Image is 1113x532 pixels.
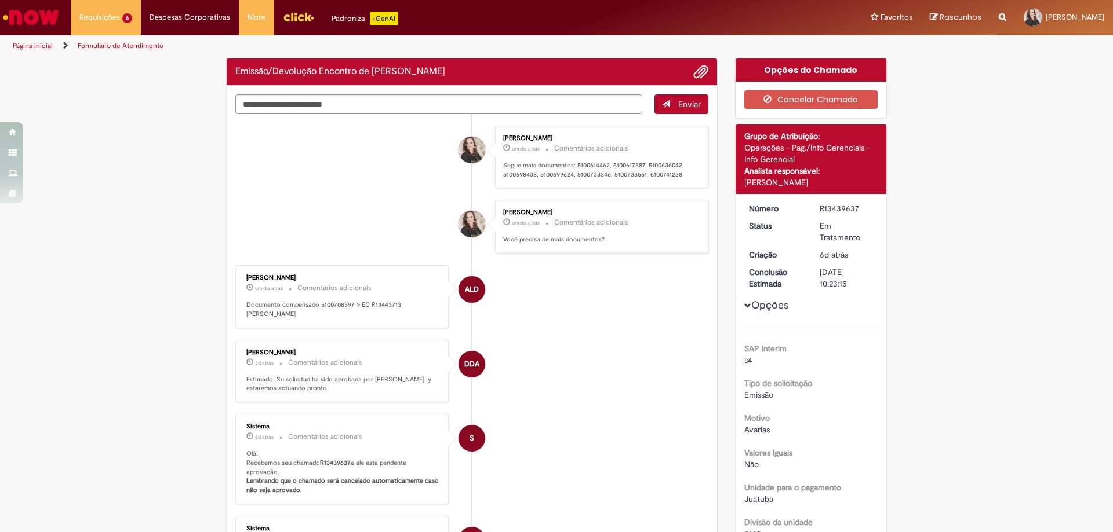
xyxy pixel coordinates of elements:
div: System [459,425,485,452]
a: Formulário de Atendimento [78,41,163,50]
span: um dia atrás [255,285,283,292]
b: Tipo de solicitação [744,378,812,388]
button: Adicionar anexos [693,64,708,79]
span: Favoritos [881,12,912,23]
div: Analista responsável: [744,165,878,177]
b: Divisão da unidade [744,517,813,527]
span: S [470,424,474,452]
div: Operações - Pag./Info Gerenciais - Info Gerencial [744,142,878,165]
p: Olá! Recebemos seu chamado e ele esta pendente aprovação. [246,449,439,495]
p: Estimado: Su solicitud ha sido aprobada por [PERSON_NAME], y estaremos actuando pronto [246,375,439,393]
div: Diego Del Arco [459,351,485,377]
span: um dia atrás [512,219,540,226]
span: Não [744,459,759,469]
small: Comentários adicionais [288,358,362,368]
span: 6d atrás [820,250,848,260]
dt: Conclusão Estimada [740,266,812,289]
span: Juatuba [744,494,773,504]
div: [PERSON_NAME] [246,349,439,356]
textarea: Digite sua mensagem aqui... [235,94,642,114]
time: 26/08/2025 15:52:19 [255,285,283,292]
small: Comentários adicionais [554,144,628,153]
p: +GenAi [370,12,398,25]
div: Padroniza [332,12,398,25]
h2: Emissão/Devolução Encontro de Contas Fornecedor Histórico de tíquete [235,67,445,77]
span: Despesas Corporativas [150,12,230,23]
div: 22/08/2025 12:04:08 [820,249,874,261]
div: Sistema [246,525,439,532]
span: Requisições [79,12,120,23]
a: Página inicial [13,41,53,50]
time: 26/08/2025 17:22:15 [512,145,540,152]
button: Enviar [654,94,708,114]
img: click_logo_yellow_360x200.png [283,8,314,25]
div: Tamila Rodrigues Moura [459,211,485,237]
img: ServiceNow [1,6,61,29]
div: [PERSON_NAME] [744,177,878,188]
div: [PERSON_NAME] [246,274,439,281]
small: Comentários adicionais [554,218,628,228]
b: SAP Interim [744,343,787,354]
div: Grupo de Atribuição: [744,130,878,142]
div: Tamila Rodrigues Moura [459,137,485,163]
dt: Número [740,203,812,214]
span: Avarias [744,424,770,435]
p: Segue mais documentos: 5100614462, 5100617887, 5100636042, 5100698438, 5100699624, 5100733346, 51... [503,161,696,179]
span: More [248,12,265,23]
small: Comentários adicionais [288,432,362,442]
div: Sistema [246,423,439,430]
div: Em Tratamento [820,220,874,243]
span: Enviar [678,99,701,109]
span: 6d atrás [255,434,274,441]
time: 26/08/2025 15:54:18 [512,219,540,226]
small: Comentários adicionais [297,283,372,293]
div: Andressa Luiza Da Silva [459,276,485,303]
span: ALD [465,276,479,303]
div: Opções do Chamado [736,58,887,82]
time: 25/08/2025 14:58:15 [255,359,274,366]
p: Documento compensado 5100708397 > EC R13443713 [PERSON_NAME] [246,300,439,318]
time: 22/08/2025 12:04:08 [820,250,848,260]
span: [PERSON_NAME] [1046,12,1104,22]
ul: Trilhas de página [9,35,733,57]
button: Cancelar Chamado [744,90,878,109]
div: [PERSON_NAME] [503,135,696,142]
b: R13439637 [320,458,351,467]
p: Você precisa de mais documentos? [503,235,696,244]
div: R13439637 [820,203,874,214]
span: DDA [464,350,479,378]
span: 3d atrás [255,359,274,366]
span: Rascunhos [940,12,981,23]
span: 6 [122,13,132,23]
b: Valores Iguais [744,447,792,458]
b: Motivo [744,413,770,423]
dt: Criação [740,249,812,261]
span: um dia atrás [512,145,540,152]
span: s4 [744,355,752,365]
b: Unidade para o pagamento [744,482,841,493]
a: Rascunhos [930,12,981,23]
b: Lembrando que o chamado será cancelado automaticamente caso não seja aprovado. [246,476,441,494]
div: [DATE] 10:23:15 [820,266,874,289]
span: Emissão [744,390,773,400]
time: 22/08/2025 15:37:11 [255,434,274,441]
div: [PERSON_NAME] [503,209,696,216]
dt: Status [740,220,812,232]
